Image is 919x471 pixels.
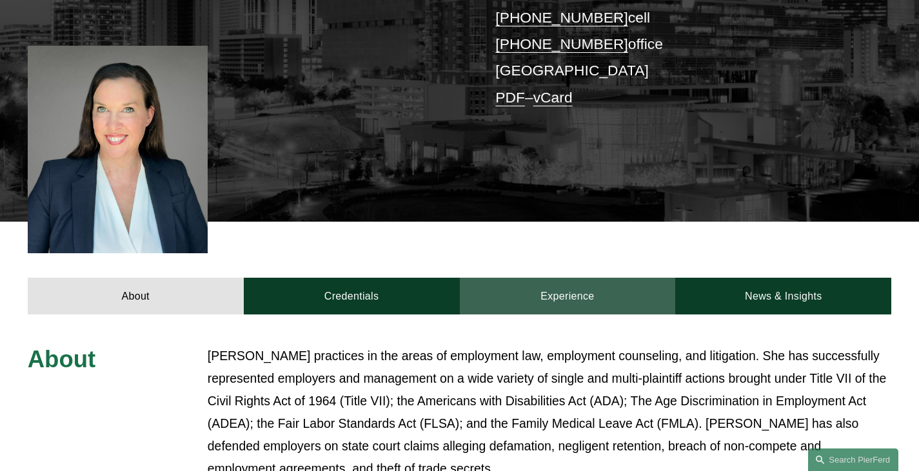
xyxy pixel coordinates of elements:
[460,278,676,315] a: Experience
[28,278,244,315] a: About
[675,278,891,315] a: News & Insights
[808,448,898,471] a: Search this site
[495,9,628,26] a: [PHONE_NUMBER]
[244,278,460,315] a: Credentials
[495,89,525,106] a: PDF
[495,35,628,52] a: [PHONE_NUMBER]
[28,346,95,372] span: About
[533,89,573,106] a: vCard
